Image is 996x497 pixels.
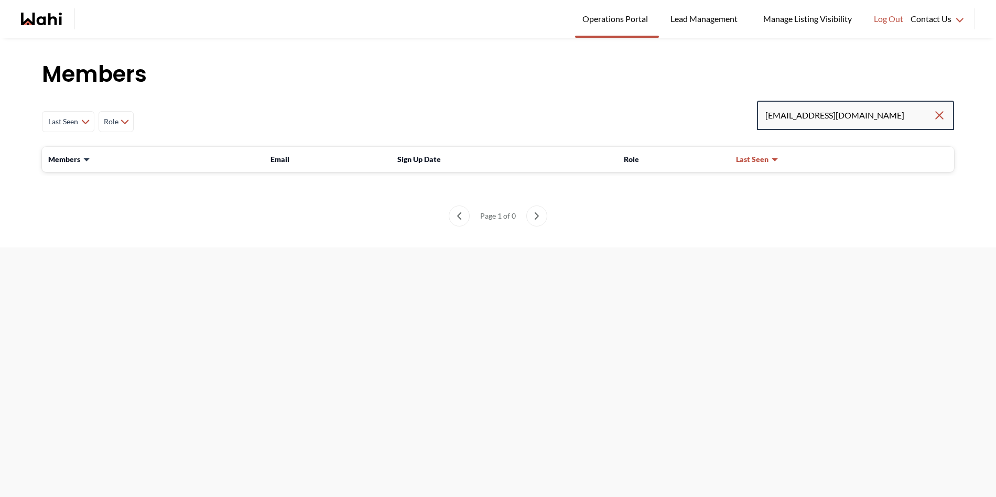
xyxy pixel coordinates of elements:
[449,206,470,226] button: previous page
[270,155,289,164] span: Email
[736,154,768,165] span: Last Seen
[476,206,520,226] div: Page 1 of 0
[526,206,547,226] button: next page
[760,12,855,26] span: Manage Listing Visibility
[48,154,91,165] button: Members
[48,154,80,165] span: Members
[765,106,933,125] input: Search input
[42,59,954,90] h1: Members
[933,106,946,125] button: Clear search
[47,112,79,131] span: Last Seen
[582,12,652,26] span: Operations Portal
[736,154,779,165] button: Last Seen
[397,155,441,164] span: Sign Up Date
[103,112,118,131] span: Role
[874,12,903,26] span: Log Out
[42,206,954,226] nav: Members List pagination
[670,12,741,26] span: Lead Management
[624,155,639,164] span: Role
[21,13,62,25] a: Wahi homepage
